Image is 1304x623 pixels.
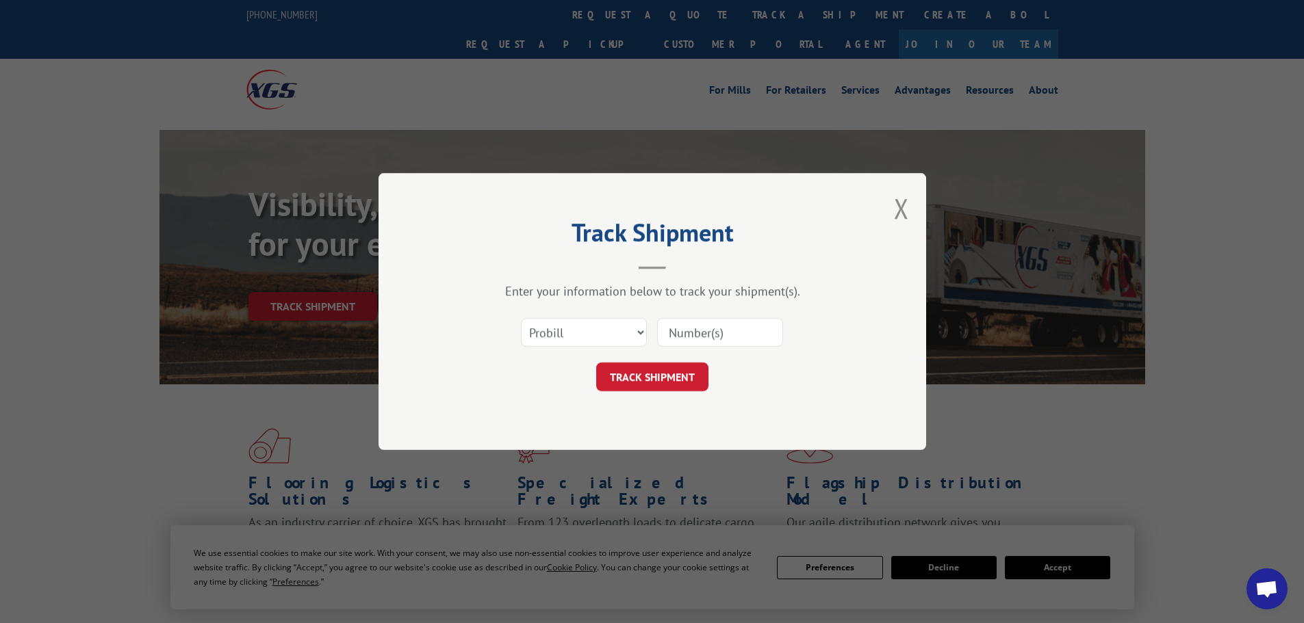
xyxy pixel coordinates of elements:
h2: Track Shipment [447,223,858,249]
input: Number(s) [657,318,783,347]
div: Open chat [1247,568,1288,609]
div: Enter your information below to track your shipment(s). [447,283,858,299]
button: TRACK SHIPMENT [596,362,708,391]
button: Close modal [894,190,909,226]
